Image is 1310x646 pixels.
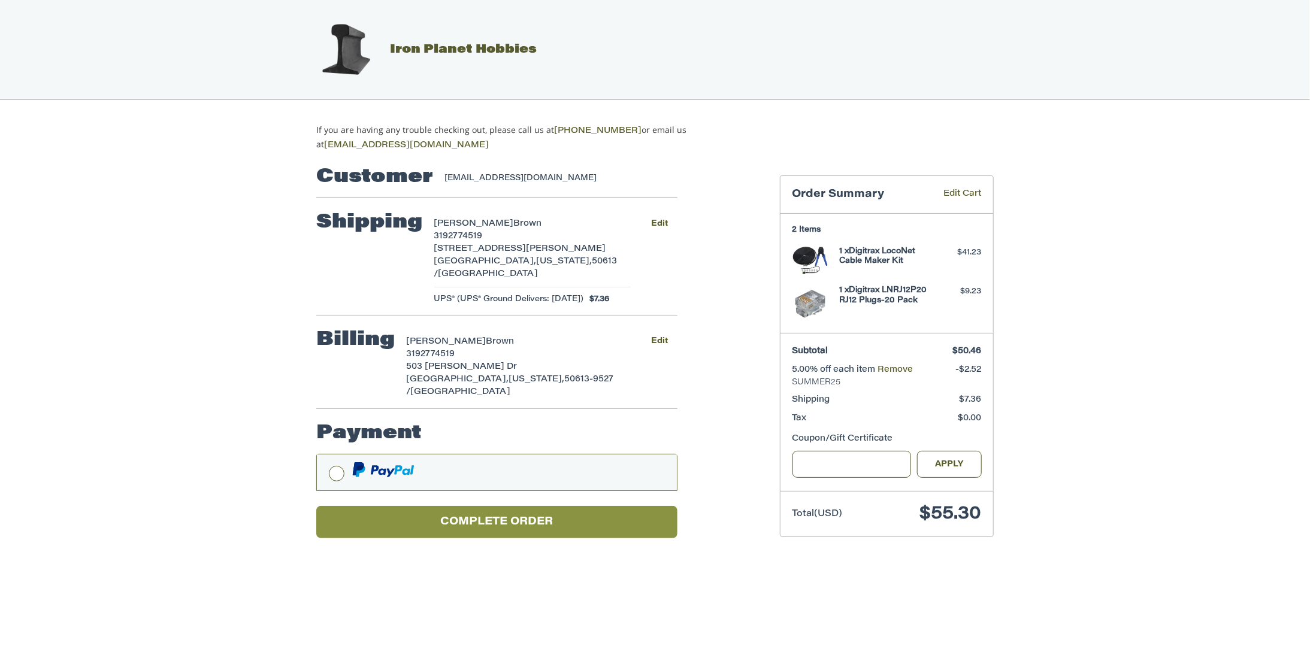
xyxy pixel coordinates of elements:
div: $9.23 [934,286,982,298]
button: Edit [642,215,677,232]
span: 3192774519 [434,232,483,241]
div: Coupon/Gift Certificate [792,433,982,445]
span: $7.36 [960,396,982,404]
a: [PHONE_NUMBER] [554,127,642,135]
span: 5.00% off each item [792,366,878,374]
h2: Billing [316,328,395,352]
button: Complete order [316,506,677,539]
span: UPS® (UPS® Ground Delivers: [DATE]) [434,293,584,305]
span: $50.46 [953,347,982,356]
img: Iron Planet Hobbies [316,20,376,80]
span: [US_STATE], [509,375,565,384]
h3: 2 Items [792,225,982,235]
span: [GEOGRAPHIC_DATA] [411,388,511,396]
button: Apply [917,451,982,478]
h2: Payment [316,421,422,445]
img: PayPal icon [352,462,415,477]
span: Shipping [792,396,830,404]
span: $7.36 [584,293,610,305]
span: Brown [486,338,515,346]
span: $55.30 [920,505,982,523]
h2: Shipping [316,211,422,235]
input: Gift Certificate or Coupon Code [792,451,912,478]
span: [STREET_ADDRESS][PERSON_NAME] [434,245,606,253]
span: Iron Planet Hobbies [391,44,537,56]
span: [PERSON_NAME] [407,338,486,346]
div: [EMAIL_ADDRESS][DOMAIN_NAME] [445,172,666,184]
button: Edit [642,333,677,350]
h4: 1 x Digitrax LNRJ12P20 RJ12 Plugs-20 Pack [840,286,931,305]
span: 3192774519 [407,350,455,359]
a: [EMAIL_ADDRESS][DOMAIN_NAME] [324,141,489,150]
h4: 1 x Digitrax LocoNet Cable Maker Kit [840,247,931,266]
span: [US_STATE], [537,257,592,266]
span: SUMMER25 [792,377,982,389]
p: If you are having any trouble checking out, please call us at or email us at [316,123,724,152]
span: 50613-9527 / [407,375,614,396]
span: Brown [514,220,542,228]
span: -$2.52 [956,366,982,374]
span: Total (USD) [792,509,843,518]
span: Subtotal [792,347,828,356]
span: [GEOGRAPHIC_DATA] [438,270,538,278]
span: [GEOGRAPHIC_DATA], [434,257,537,266]
span: [PERSON_NAME] [434,220,514,228]
a: Edit Cart [927,188,982,202]
span: Tax [792,414,807,423]
span: 503 [PERSON_NAME] Dr [407,363,518,371]
a: Remove [878,366,913,374]
h2: Customer [316,165,433,189]
div: $41.23 [934,247,982,259]
a: Iron Planet Hobbies [304,44,537,56]
span: [GEOGRAPHIC_DATA], [407,375,509,384]
span: $0.00 [958,414,982,423]
h3: Order Summary [792,188,927,202]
